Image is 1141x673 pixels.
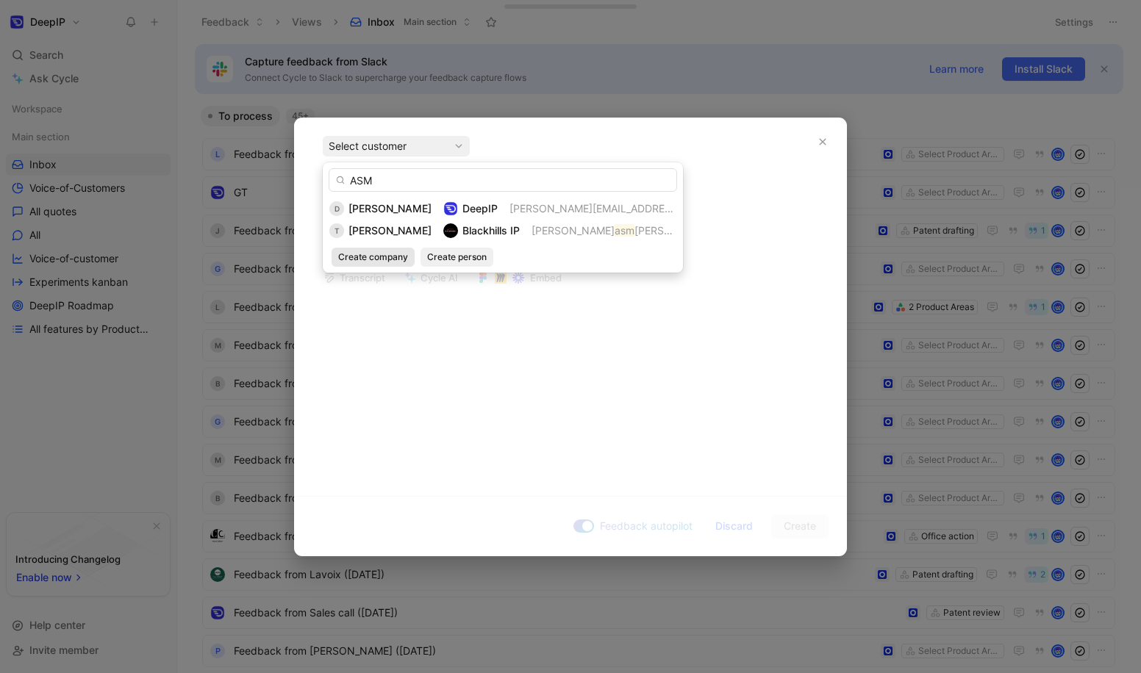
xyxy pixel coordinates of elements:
mark: asm [615,224,634,237]
span: [PERSON_NAME][EMAIL_ADDRESS][DOMAIN_NAME] [634,224,890,237]
span: Create company [338,250,408,264]
span: Blackhills IP [462,224,520,237]
span: [PERSON_NAME] [348,224,432,237]
div: D [329,201,344,216]
span: [PERSON_NAME][EMAIL_ADDRESS] [509,202,682,215]
button: Create company [332,248,415,267]
img: logo [443,223,458,238]
span: DeepIP [462,202,498,215]
img: logo [443,201,458,216]
span: [PERSON_NAME] [532,224,615,237]
span: Create person [427,250,487,264]
input: Search... [329,168,677,192]
div: T [329,223,344,238]
span: [PERSON_NAME] [348,202,432,215]
button: Create person [421,248,493,267]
